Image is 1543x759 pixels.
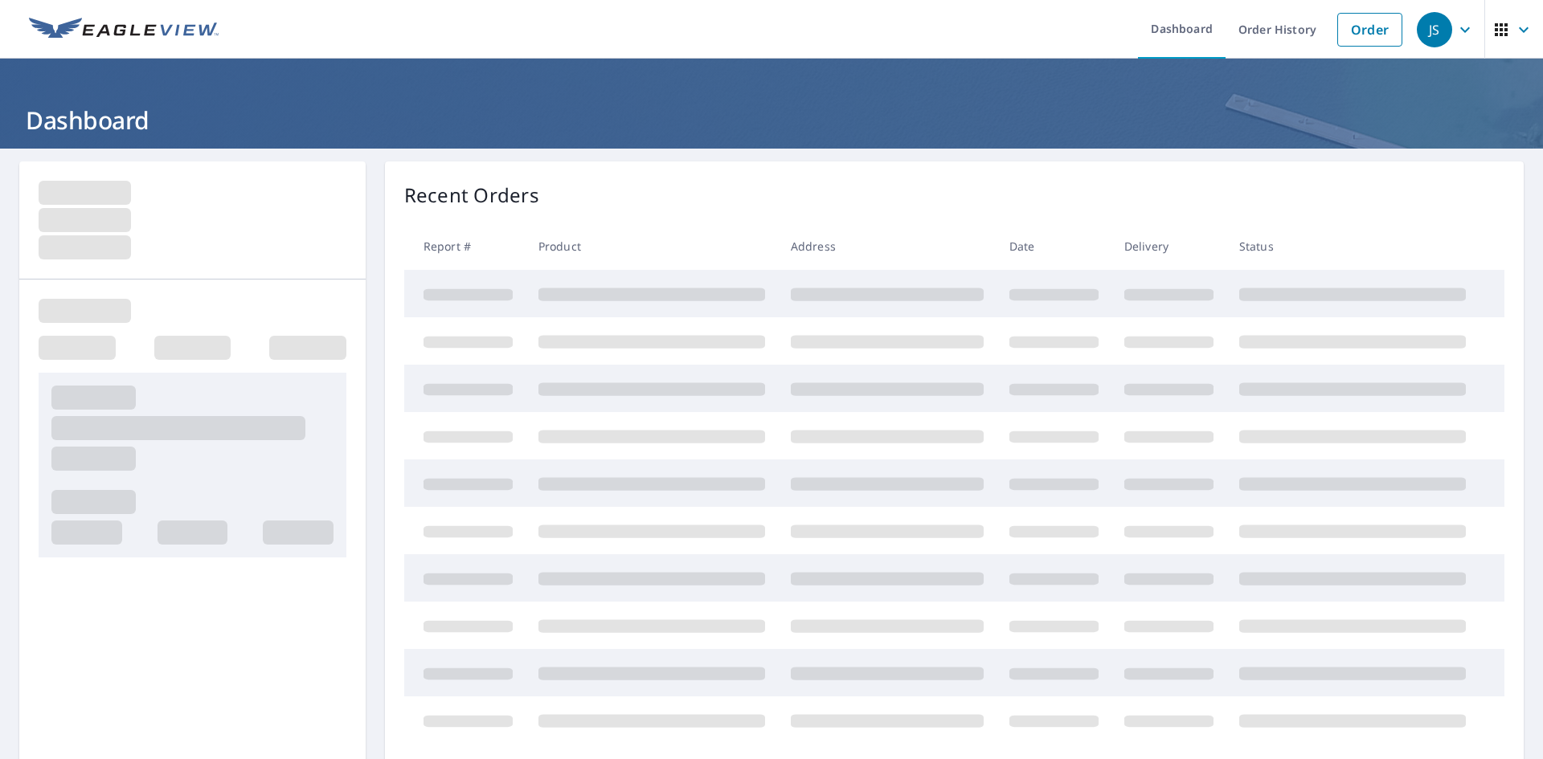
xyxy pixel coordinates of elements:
a: Order [1337,13,1402,47]
p: Recent Orders [404,181,539,210]
th: Report # [404,222,526,270]
div: JS [1417,12,1452,47]
th: Status [1226,222,1479,270]
img: EV Logo [29,18,219,42]
th: Date [997,222,1111,270]
h1: Dashboard [19,104,1524,137]
th: Product [526,222,778,270]
th: Address [778,222,997,270]
th: Delivery [1111,222,1226,270]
